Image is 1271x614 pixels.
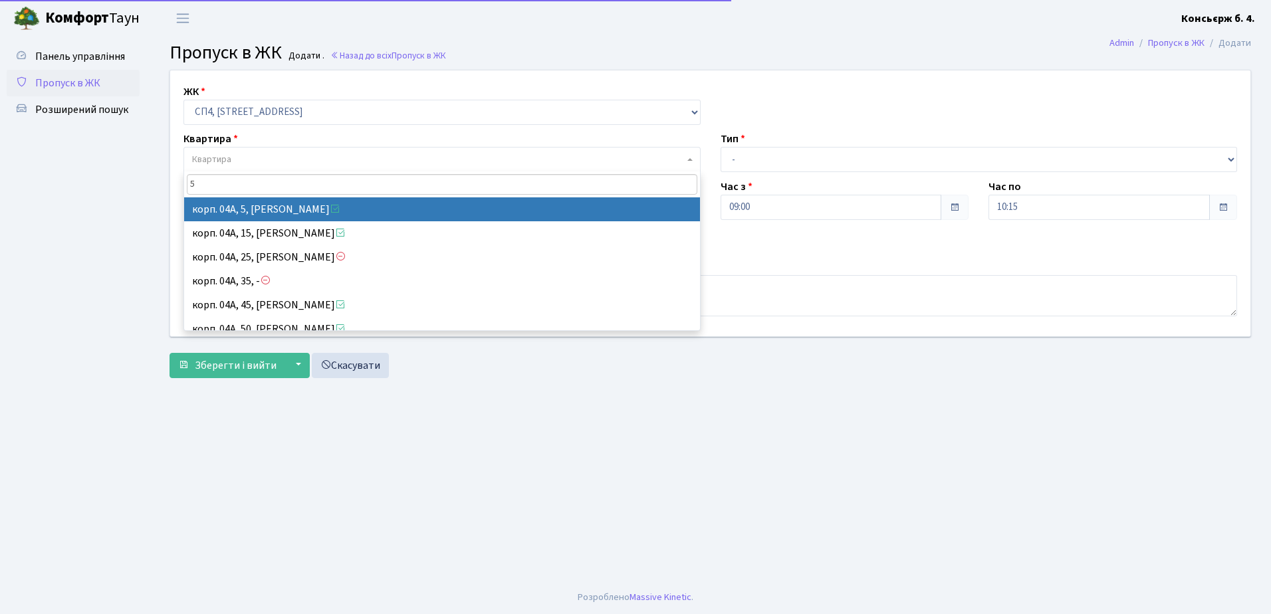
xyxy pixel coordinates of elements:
[1181,11,1255,27] a: Консьєрж б. 4.
[988,179,1021,195] label: Час по
[1109,36,1134,50] a: Admin
[184,269,700,293] li: корп. 04А, 35, -
[7,70,140,96] a: Пропуск в ЖК
[170,353,285,378] button: Зберегти і вийти
[1181,11,1255,26] b: Консьєрж б. 4.
[45,7,109,29] b: Комфорт
[35,102,128,117] span: Розширений пошук
[195,358,277,373] span: Зберегти і вийти
[184,317,700,341] li: корп. 04А, 50, [PERSON_NAME]
[630,590,691,604] a: Massive Kinetic
[183,84,205,100] label: ЖК
[1205,36,1251,51] li: Додати
[721,131,745,147] label: Тип
[184,221,700,245] li: корп. 04А, 15, [PERSON_NAME]
[721,179,752,195] label: Час з
[45,7,140,30] span: Таун
[13,5,40,32] img: logo.png
[184,245,700,269] li: корп. 04А, 25, [PERSON_NAME]
[35,49,125,64] span: Панель управління
[7,43,140,70] a: Панель управління
[392,49,446,62] span: Пропуск в ЖК
[286,51,324,62] small: Додати .
[1148,36,1205,50] a: Пропуск в ЖК
[1090,29,1271,57] nav: breadcrumb
[7,96,140,123] a: Розширений пошук
[184,197,700,221] li: корп. 04А, 5, [PERSON_NAME]
[170,39,282,66] span: Пропуск в ЖК
[578,590,693,605] div: Розроблено .
[166,7,199,29] button: Переключити навігацію
[184,293,700,317] li: корп. 04А, 45, [PERSON_NAME]
[192,153,231,166] span: Квартира
[312,353,389,378] a: Скасувати
[35,76,100,90] span: Пропуск в ЖК
[183,131,238,147] label: Квартира
[330,49,446,62] a: Назад до всіхПропуск в ЖК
